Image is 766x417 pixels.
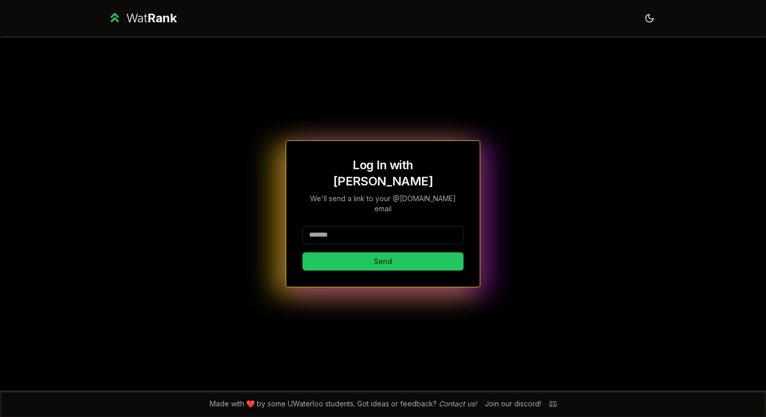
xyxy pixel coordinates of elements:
[302,252,464,271] button: Send
[302,194,464,214] p: We'll send a link to your @[DOMAIN_NAME] email
[107,10,177,26] a: WatRank
[126,10,177,26] div: Wat
[485,399,541,409] div: Join our discord!
[302,157,464,189] h1: Log In with [PERSON_NAME]
[439,399,477,408] a: Contact us!
[210,399,477,409] span: Made with ❤️ by some UWaterloo students. Got ideas or feedback?
[147,11,177,25] span: Rank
